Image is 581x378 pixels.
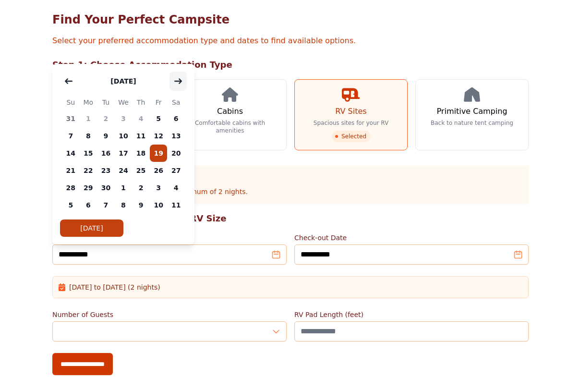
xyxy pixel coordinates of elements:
span: 13 [167,127,185,145]
span: 27 [167,162,185,179]
span: [DATE] to [DATE] (2 nights) [69,282,160,292]
span: 16 [97,145,115,162]
h2: Step 1: Choose Accommodation Type [52,58,529,72]
a: RV Sites Spacious sites for your RV Selected [294,79,408,150]
span: 5 [150,110,168,127]
span: 11 [167,196,185,214]
span: Fr [150,97,168,108]
span: 4 [167,179,185,196]
span: 15 [80,145,97,162]
span: 12 [150,127,168,145]
span: 20 [167,145,185,162]
span: 9 [132,196,150,214]
span: 3 [150,179,168,196]
span: 29 [80,179,97,196]
span: 8 [115,196,133,214]
span: 7 [97,196,115,214]
span: 24 [115,162,133,179]
h3: Cabins [217,106,243,117]
span: Sa [167,97,185,108]
a: Cabins Comfortable cabins with amenities [173,79,287,150]
span: 1 [80,110,97,127]
span: Selected [332,131,370,142]
span: 2 [97,110,115,127]
span: 31 [62,110,80,127]
span: 21 [62,162,80,179]
span: 14 [62,145,80,162]
span: 9 [97,127,115,145]
span: 30 [97,179,115,196]
p: Comfortable cabins with amenities [182,119,278,134]
label: Check-out Date [294,233,529,243]
span: 8 [80,127,97,145]
span: Su [62,97,80,108]
button: [DATE] [60,219,123,237]
span: 1 [115,179,133,196]
span: 6 [80,196,97,214]
h1: Find Your Perfect Campsite [52,12,529,27]
span: 19 [150,145,168,162]
span: 26 [150,162,168,179]
a: Primitive Camping Back to nature tent camping [415,79,529,150]
span: 3 [115,110,133,127]
span: 4 [132,110,150,127]
p: Spacious sites for your RV [314,119,388,127]
span: 5 [62,196,80,214]
span: 18 [132,145,150,162]
span: 7 [62,127,80,145]
span: 10 [115,127,133,145]
span: 25 [132,162,150,179]
span: 2 [132,179,150,196]
p: Back to nature tent camping [431,119,513,127]
h3: Primitive Camping [437,106,508,117]
p: Select your preferred accommodation type and dates to find available options. [52,35,529,47]
span: 17 [115,145,133,162]
span: 23 [97,162,115,179]
h2: Step 2: Select Your Dates & RV Size [52,212,529,225]
span: 28 [62,179,80,196]
span: 11 [132,127,150,145]
span: Tu [97,97,115,108]
span: Th [132,97,150,108]
h3: RV Sites [335,106,366,117]
label: RV Pad Length (feet) [294,310,529,319]
span: 6 [167,110,185,127]
span: Mo [80,97,97,108]
span: We [115,97,133,108]
label: Number of Guests [52,310,287,319]
span: 22 [80,162,97,179]
button: [DATE] [101,72,145,91]
span: 10 [150,196,168,214]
